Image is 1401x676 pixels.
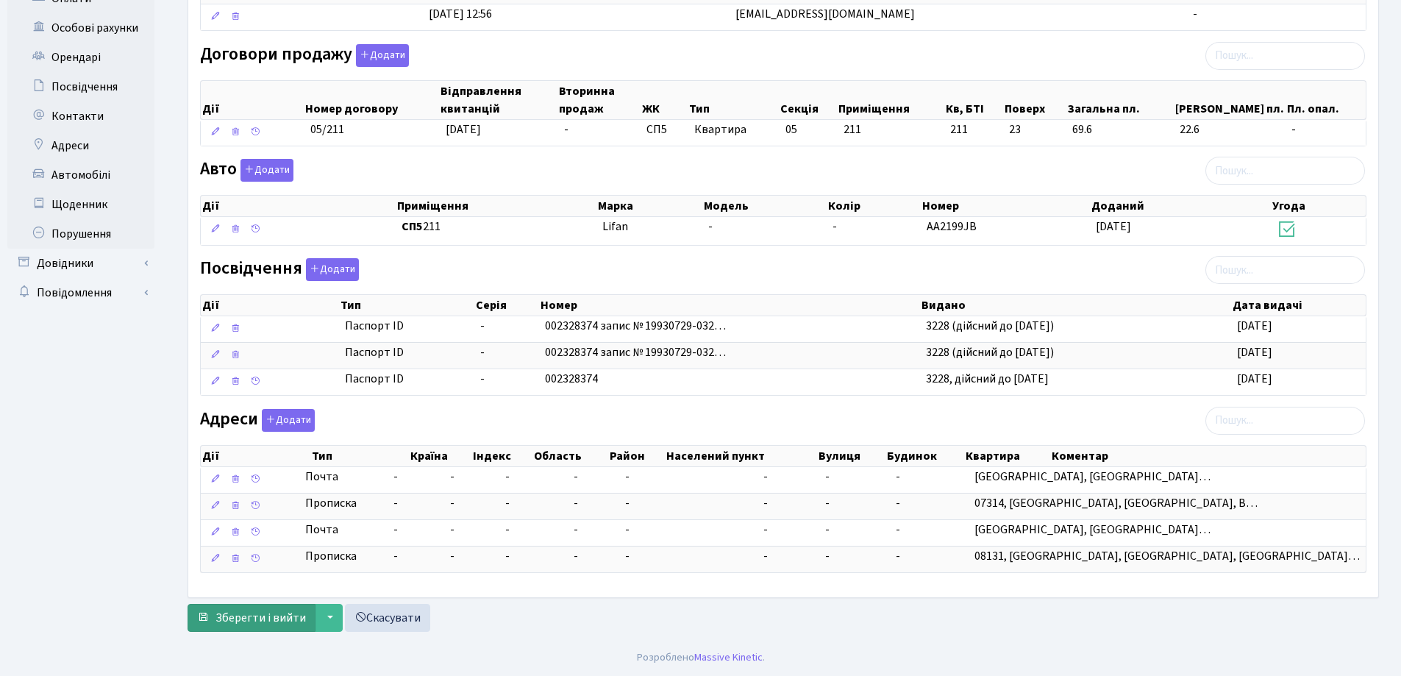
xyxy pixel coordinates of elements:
span: Паспорт ID [345,344,468,361]
th: Тип [339,295,474,316]
span: - [825,522,830,538]
span: 3228, дійсний до [DATE] [926,371,1049,387]
a: Додати [352,41,409,67]
span: - [480,371,485,387]
span: 211 [844,121,861,138]
span: 22.6 [1180,121,1280,138]
span: 211 [402,218,591,235]
span: - [763,469,768,485]
th: ЖК [641,81,688,119]
span: СП5 [646,121,682,138]
th: Коментар [1050,446,1366,466]
span: AA2199JB [927,218,977,235]
th: Дії [201,196,396,216]
button: Авто [240,159,293,182]
a: Скасувати [345,604,430,632]
a: Посвідчення [7,72,154,102]
a: Автомобілі [7,160,154,190]
span: Зберегти і вийти [215,610,306,626]
th: Угода [1271,196,1366,216]
a: Адреси [7,131,154,160]
span: 002328374 [545,371,598,387]
span: - [896,548,900,564]
th: Відправлення квитанцій [439,81,557,119]
th: Дії [201,295,339,316]
button: Зберегти і вийти [188,604,316,632]
span: - [896,495,900,511]
label: Адреси [200,409,315,432]
button: Адреси [262,409,315,432]
th: Секція [779,81,838,119]
span: Почта [305,469,338,485]
th: Приміщення [396,196,596,216]
span: Паспорт ID [345,318,468,335]
span: - [825,469,830,485]
span: - [574,522,578,538]
th: Загальна пл. [1066,81,1174,119]
span: - [393,469,438,485]
th: Індекс [471,446,532,466]
a: Щоденник [7,190,154,219]
th: Номер [921,196,1091,216]
input: Пошук... [1205,256,1365,284]
span: - [505,495,510,511]
span: 23 [1009,121,1060,138]
th: Марка [596,196,702,216]
a: Контакти [7,102,154,131]
a: Орендарі [7,43,154,72]
span: Прописка [305,548,357,565]
th: Номер договору [304,81,440,119]
span: - [763,522,768,538]
th: Населений пункт [665,446,817,466]
label: Посвідчення [200,258,359,281]
span: - [393,548,438,565]
span: [DATE] [1237,318,1272,334]
th: Доданий [1090,196,1271,216]
a: Довідники [7,249,154,278]
th: Область [532,446,608,466]
th: Країна [409,446,471,466]
span: - [833,218,837,235]
a: Повідомлення [7,278,154,307]
span: 002328374 запис № 19930729-032… [545,318,726,334]
span: 08131, [GEOGRAPHIC_DATA], [GEOGRAPHIC_DATA], [GEOGRAPHIC_DATA]… [974,548,1360,564]
span: Прописка [305,495,357,512]
span: 3228 (дійсний до [DATE]) [926,318,1054,334]
input: Пошук... [1205,157,1365,185]
span: - [763,495,768,511]
span: [GEOGRAPHIC_DATA], [GEOGRAPHIC_DATA]… [974,469,1211,485]
th: Видано [920,295,1231,316]
span: 002328374 запис № 19930729-032… [545,344,726,360]
span: [DATE] [1237,344,1272,360]
input: Пошук... [1205,42,1365,70]
span: Почта [305,522,338,538]
span: - [825,548,830,564]
span: Lifan [602,218,628,235]
span: [GEOGRAPHIC_DATA], [GEOGRAPHIC_DATA]… [974,522,1211,538]
span: - [1291,121,1360,138]
span: 05 [785,121,797,138]
span: [DATE] [446,121,481,138]
span: 07314, [GEOGRAPHIC_DATA], [GEOGRAPHIC_DATA], В… [974,495,1258,511]
span: - [450,548,454,564]
th: Номер [539,295,920,316]
th: Кв, БТІ [944,81,1003,119]
th: Пл. опал. [1286,81,1366,119]
a: Додати [258,406,315,432]
button: Посвідчення [306,258,359,281]
span: 05/211 [310,121,344,138]
span: - [393,495,438,512]
span: - [480,318,485,334]
a: Massive Kinetic [694,650,763,665]
span: - [450,469,454,485]
span: - [450,495,454,511]
th: Вулиця [817,446,885,466]
span: - [896,469,900,485]
th: Дії [201,81,304,119]
span: - [625,522,630,538]
a: Порушення [7,219,154,249]
span: - [505,469,510,485]
th: Тип [688,81,778,119]
th: Дії [201,446,310,466]
input: Пошук... [1205,407,1365,435]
